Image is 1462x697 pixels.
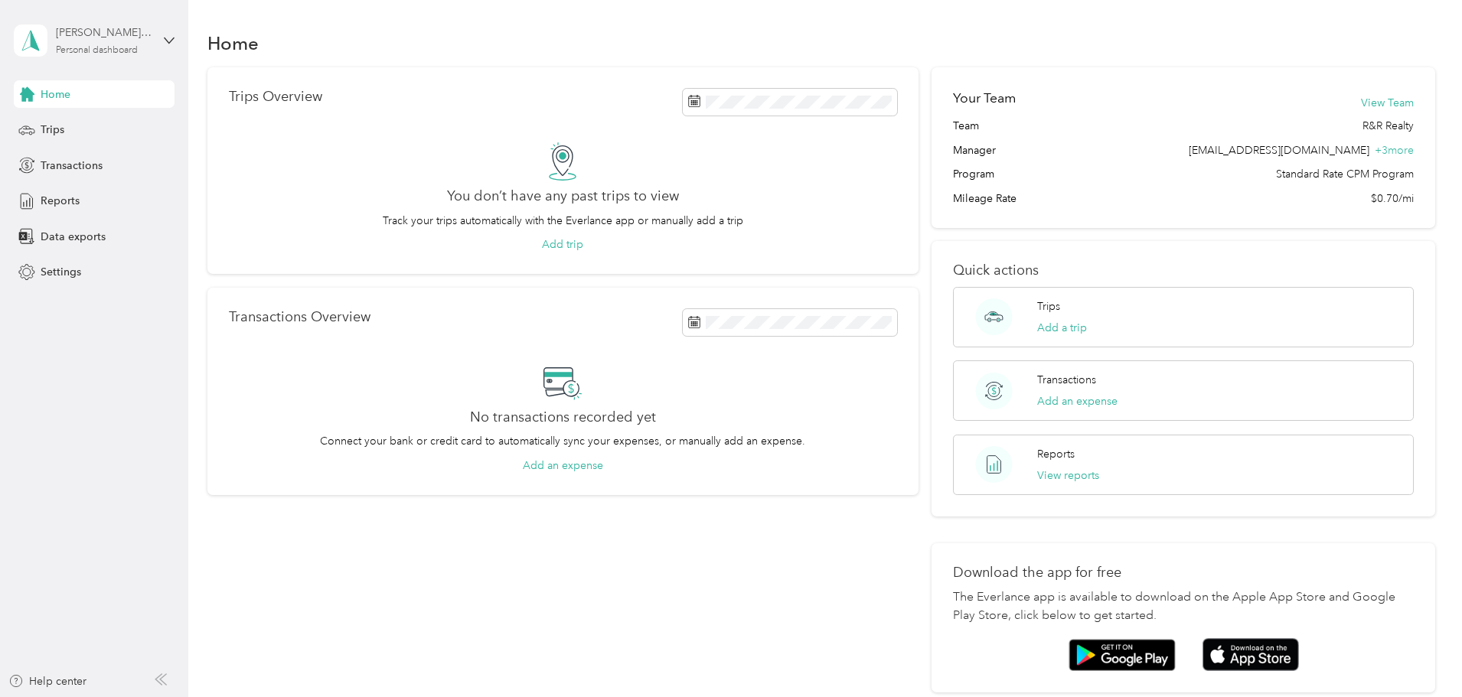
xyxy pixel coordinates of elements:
[207,35,259,51] h1: Home
[953,166,994,182] span: Program
[1037,320,1087,336] button: Add a trip
[1037,446,1075,462] p: Reports
[1376,611,1462,697] iframe: Everlance-gr Chat Button Frame
[953,588,1414,625] p: The Everlance app is available to download on the Apple App Store and Google Play Store, click be...
[56,46,138,55] div: Personal dashboard
[56,24,152,41] div: [PERSON_NAME][EMAIL_ADDRESS][PERSON_NAME][DOMAIN_NAME]
[470,409,656,425] h2: No transactions recorded yet
[542,236,583,252] button: Add trip
[953,118,979,134] span: Team
[1371,191,1414,207] span: $0.70/mi
[523,458,603,474] button: Add an expense
[1362,118,1414,134] span: R&R Realty
[1037,372,1096,388] p: Transactions
[1189,144,1369,157] span: [EMAIL_ADDRESS][DOMAIN_NAME]
[953,262,1414,278] p: Quick actions
[41,229,106,245] span: Data exports
[383,213,743,229] p: Track your trips automatically with the Everlance app or manually add a trip
[953,89,1016,108] h2: Your Team
[229,89,322,105] p: Trips Overview
[41,193,80,209] span: Reports
[447,188,679,204] h2: You don’t have any past trips to view
[1069,639,1176,671] img: Google play
[1203,638,1299,671] img: App store
[953,565,1414,581] p: Download the app for free
[1375,144,1414,157] span: + 3 more
[41,158,103,174] span: Transactions
[8,673,86,689] button: Help center
[1037,298,1060,314] p: Trips
[41,264,81,280] span: Settings
[953,191,1017,207] span: Mileage Rate
[229,309,370,325] p: Transactions Overview
[41,86,70,103] span: Home
[953,142,996,158] span: Manager
[1361,95,1414,111] button: View Team
[1276,166,1414,182] span: Standard Rate CPM Program
[1037,393,1118,409] button: Add an expense
[1037,467,1099,484] button: View reports
[320,433,805,449] p: Connect your bank or credit card to automatically sync your expenses, or manually add an expense.
[41,122,64,138] span: Trips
